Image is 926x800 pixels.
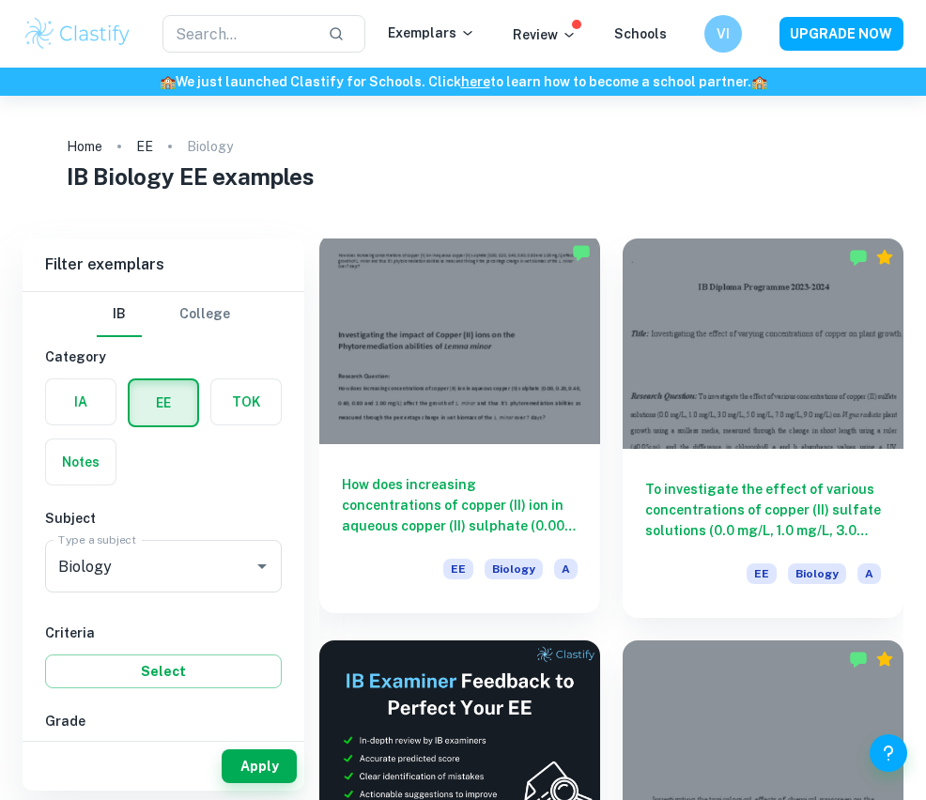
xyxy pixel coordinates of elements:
button: Notes [46,439,116,485]
span: EE [747,563,777,584]
button: College [179,292,230,337]
a: EE [136,133,153,160]
input: Search... [162,15,313,53]
a: How does increasing concentrations of copper (II) ion in aqueous copper (II) sulphate (0.00, 0.20... [319,238,600,618]
a: here [461,74,490,89]
div: Premium [875,650,894,669]
button: IB [97,292,142,337]
h6: To investigate the effect of various concentrations of copper (II) sulfate solutions (0.0 mg/L, 1... [645,479,881,541]
a: Home [67,133,102,160]
button: Apply [222,749,297,783]
button: Select [45,654,282,688]
a: Schools [614,26,667,41]
button: UPGRADE NOW [779,17,903,51]
h6: We just launched Clastify for Schools. Click to learn how to become a school partner. [4,71,922,92]
p: Review [513,24,577,45]
img: Marked [849,650,868,669]
button: EE [130,380,197,425]
span: A [857,563,881,584]
span: Biology [485,559,543,579]
div: Filter type choice [97,292,230,337]
button: IA [46,379,116,424]
img: Marked [849,248,868,267]
span: 🏫 [160,74,176,89]
span: EE [443,559,473,579]
span: A [554,559,578,579]
h6: How does increasing concentrations of copper (II) ion in aqueous copper (II) sulphate (0.00, 0.20... [342,474,578,536]
span: Biology [788,563,846,584]
div: Premium [875,248,894,267]
h1: IB Biology EE examples [67,160,859,193]
h6: Criteria [45,623,282,643]
button: VI [704,15,742,53]
h6: Filter exemplars [23,238,304,291]
a: To investigate the effect of various concentrations of copper (II) sulfate solutions (0.0 mg/L, 1... [623,238,903,618]
img: Marked [572,243,591,262]
h6: Category [45,346,282,367]
p: Exemplars [388,23,475,43]
p: Biology [187,136,233,157]
h6: Grade [45,711,282,731]
img: Clastify logo [23,15,132,53]
span: 🏫 [751,74,767,89]
button: Help and Feedback [870,734,907,772]
label: Type a subject [58,531,136,547]
h6: VI [712,23,733,44]
button: TOK [211,379,281,424]
button: Open [249,553,275,579]
h6: Subject [45,508,282,529]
